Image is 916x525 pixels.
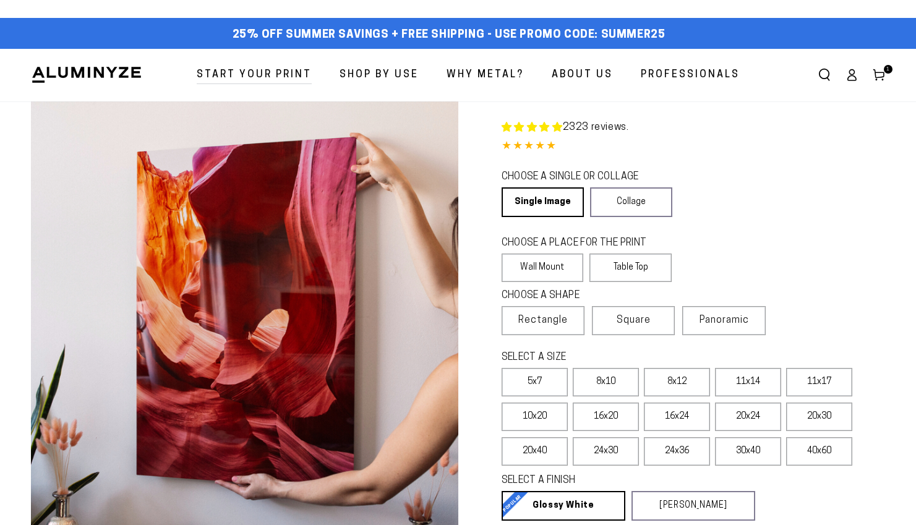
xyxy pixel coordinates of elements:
[589,254,672,282] label: Table Top
[811,61,838,88] summary: Search our site
[617,313,651,328] span: Square
[631,59,749,92] a: Professionals
[518,313,568,328] span: Rectangle
[786,368,852,396] label: 11x17
[187,59,321,92] a: Start Your Print
[330,59,428,92] a: Shop By Use
[502,138,886,156] div: 4.85 out of 5.0 stars
[502,187,584,217] a: Single Image
[886,65,890,74] span: 1
[631,491,755,521] a: [PERSON_NAME]
[447,66,524,84] span: Why Metal?
[715,437,781,466] label: 30x40
[502,437,568,466] label: 20x40
[590,187,672,217] a: Collage
[786,403,852,431] label: 20x30
[573,403,639,431] label: 16x20
[502,236,661,250] legend: CHOOSE A PLACE FOR THE PRINT
[502,403,568,431] label: 10x20
[340,66,419,84] span: Shop By Use
[573,368,639,396] label: 8x10
[502,289,662,303] legend: CHOOSE A SHAPE
[644,368,710,396] label: 8x12
[542,59,622,92] a: About Us
[700,315,749,325] span: Panoramic
[502,368,568,396] label: 5x7
[715,368,781,396] label: 11x14
[502,170,661,184] legend: CHOOSE A SINGLE OR COLLAGE
[502,491,625,521] a: Glossy White
[715,403,781,431] label: 20x24
[786,437,852,466] label: 40x60
[502,351,727,365] legend: SELECT A SIZE
[31,66,142,84] img: Aluminyze
[197,66,312,84] span: Start Your Print
[437,59,533,92] a: Why Metal?
[502,254,584,282] label: Wall Mount
[233,28,666,42] span: 25% off Summer Savings + Free Shipping - Use Promo Code: SUMMER25
[644,403,710,431] label: 16x24
[573,437,639,466] label: 24x30
[641,66,740,84] span: Professionals
[552,66,613,84] span: About Us
[644,437,710,466] label: 24x36
[502,474,727,488] legend: SELECT A FINISH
